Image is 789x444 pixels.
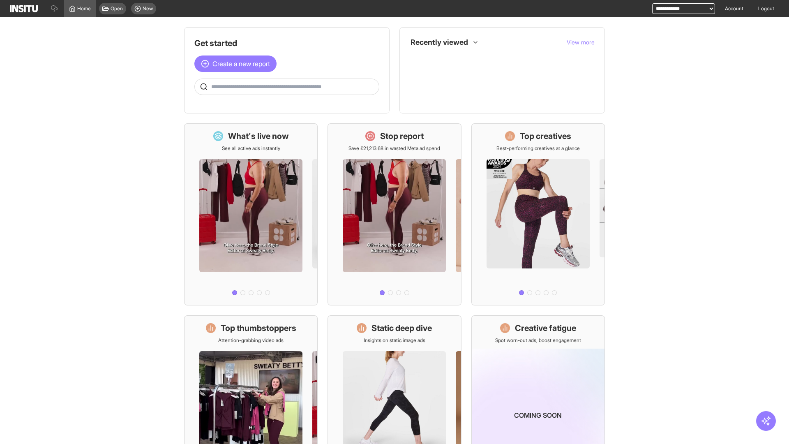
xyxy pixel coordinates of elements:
[218,337,284,344] p: Attention-grabbing video ads
[222,145,280,152] p: See all active ads instantly
[143,5,153,12] span: New
[567,38,595,46] button: View more
[212,59,270,69] span: Create a new report
[194,37,379,49] h1: Get started
[194,55,277,72] button: Create a new report
[496,145,580,152] p: Best-performing creatives at a glance
[371,322,432,334] h1: Static deep dive
[348,145,440,152] p: Save £21,213.68 in wasted Meta ad spend
[111,5,123,12] span: Open
[228,130,289,142] h1: What's live now
[520,130,571,142] h1: Top creatives
[184,123,318,305] a: What's live nowSee all active ads instantly
[567,39,595,46] span: View more
[77,5,91,12] span: Home
[471,123,605,305] a: Top creativesBest-performing creatives at a glance
[221,322,296,334] h1: Top thumbstoppers
[328,123,461,305] a: Stop reportSave £21,213.68 in wasted Meta ad spend
[364,337,425,344] p: Insights on static image ads
[380,130,424,142] h1: Stop report
[10,5,38,12] img: Logo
